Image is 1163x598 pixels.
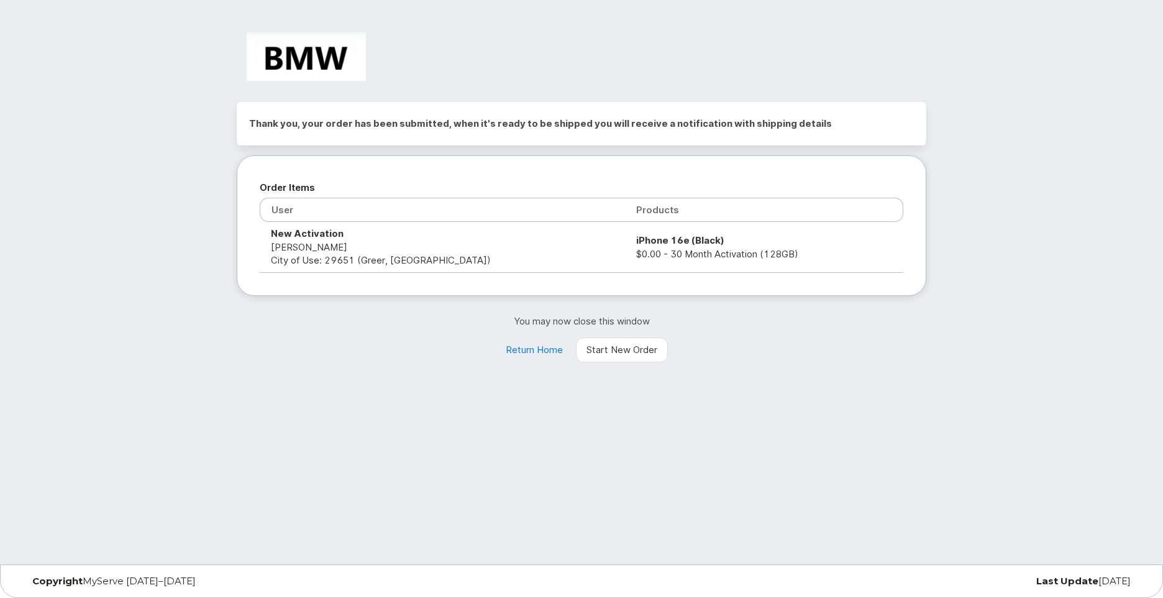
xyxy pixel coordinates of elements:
[576,338,668,362] a: Start New Order
[260,222,625,272] td: [PERSON_NAME] City of Use: 29651 (Greer, [GEOGRAPHIC_DATA])
[271,228,344,239] strong: New Activation
[23,576,395,586] div: MyServe [DATE]–[DATE]
[32,575,83,587] strong: Copyright
[1036,575,1098,587] strong: Last Update
[625,222,903,272] td: $0.00 - 30 Month Activation (128GB)
[636,234,724,246] strong: iPhone 16e (Black)
[768,576,1140,586] div: [DATE]
[237,315,926,328] p: You may now close this window
[249,114,914,133] h2: Thank you, your order has been submitted, when it's ready to be shipped you will receive a notifi...
[260,178,903,197] h2: Order Items
[625,198,903,222] th: Products
[495,338,573,362] a: Return Home
[260,198,625,222] th: User
[247,32,366,81] img: BMW Manufacturing Co LLC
